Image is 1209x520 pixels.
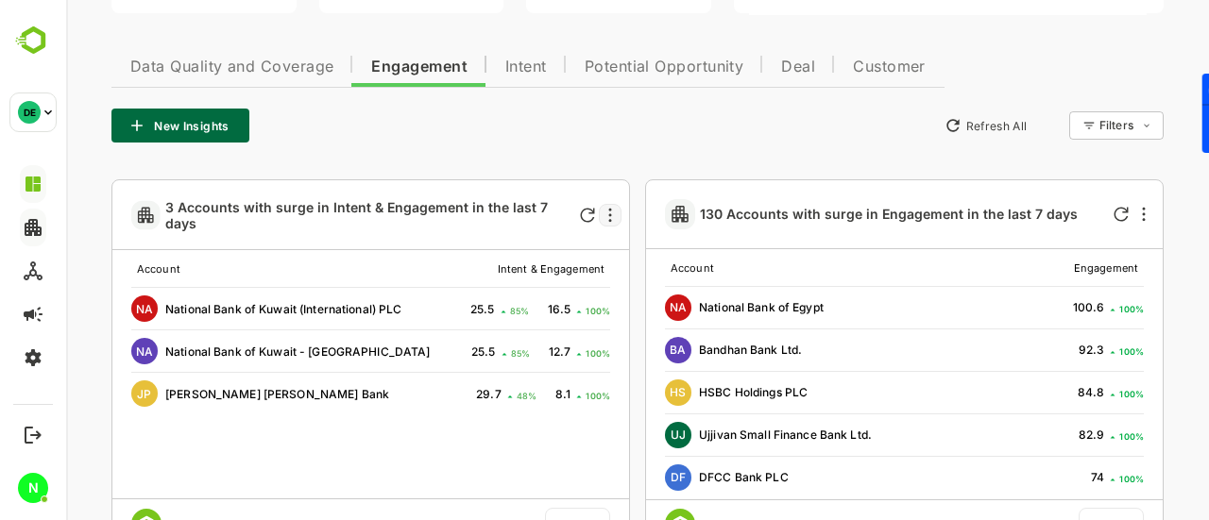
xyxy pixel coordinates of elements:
[599,250,942,287] th: Account
[99,344,365,359] a: National Bank of Kuwait - [GEOGRAPHIC_DATA]
[787,59,860,75] span: Customer
[65,251,544,414] table: customized table
[599,422,625,448] div: UJ
[633,300,758,314] a: National Bank of Egypt
[1013,343,1041,357] div: 92.3
[439,59,481,75] span: Intent
[599,464,625,491] div: DF
[65,380,92,407] div: JP
[1053,431,1078,442] div: 100 %
[463,302,507,316] span: 16.5
[99,199,482,231] span: 3 Accounts with surge in Intent & Engagement in the last 7 days
[405,344,432,359] span: 25.5
[470,387,506,401] span: 8.1
[18,101,41,124] div: DE
[64,59,267,75] span: Data Quality and Coverage
[633,385,741,399] a: HSBC Holdings PLC
[65,338,381,364] div: National Bank of Kuwait - Egypt
[942,250,1078,286] th: Engagement
[634,206,1019,222] a: 130 Accounts with surge in Engagement in the last 7 days
[410,387,437,401] span: 29.7
[633,343,736,357] a: Bandhan Bank Ltd.
[542,208,546,223] div: More
[1053,304,1078,314] div: 100 %
[99,387,323,401] a: [PERSON_NAME] [PERSON_NAME] Bank
[519,59,678,75] span: Potential Opportunity
[444,306,463,316] span: 85 %
[1053,346,1078,357] div: 100 %
[65,295,381,322] div: National Bank of Kuwait (International) PLC
[1053,389,1078,399] div: 100 %
[99,302,336,316] a: National Bank of Kuwait (International) PLC
[519,391,544,401] span: 100 %
[1012,385,1041,399] div: 84.8
[634,206,1012,222] span: 130 Accounts with surge in Engagement in the last 7 days
[65,338,92,364] div: NA
[20,422,45,447] button: Logout
[388,251,544,287] th: Intent & Engagement
[65,251,388,288] th: Account
[18,473,48,503] div: N
[633,470,723,484] a: DFCC Bank PLC
[599,294,625,321] div: NA
[445,348,464,359] span: 85 %
[451,391,470,401] span: 48 %
[599,379,934,406] div: HSBC Holdings PLC
[1007,300,1041,314] div: 100.6
[9,23,58,59] img: BambooboxLogoMark.f1c84d78b4c51b1a7b5f700c9845e183.svg
[519,306,544,316] span: 100 %
[599,250,1078,498] table: customized table
[599,337,934,363] div: Bandhan Bank Ltd.
[464,344,507,359] span: 12.7
[45,109,183,143] button: New Insights
[514,208,529,223] div: Refresh
[404,302,431,316] span: 25.5
[1033,118,1067,132] div: Filters
[65,380,381,407] div: JP Morgan Chase Bank
[599,422,934,448] div: Ujjivan Small Finance Bank Ltd.
[1013,428,1041,442] div: 82.9
[599,464,934,491] div: DFCC Bank PLC
[99,199,504,231] a: 3 Accounts with surge in Intent & Engagement in the last 7 days
[599,379,625,406] div: HS
[599,294,934,321] div: National Bank of Egypt
[519,348,544,359] span: 100 %
[599,337,625,363] div: BA
[633,428,806,442] a: Ujjivan Small Finance Bank Ltd.
[870,110,969,141] button: Refresh All
[1047,207,1063,222] div: Refresh
[305,59,401,75] span: Engagement
[1031,109,1098,143] div: Filters
[1025,470,1040,484] div: 74
[1053,474,1078,484] div: 100 %
[715,59,749,75] span: Deal
[1076,207,1080,222] div: More
[65,295,92,322] div: NA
